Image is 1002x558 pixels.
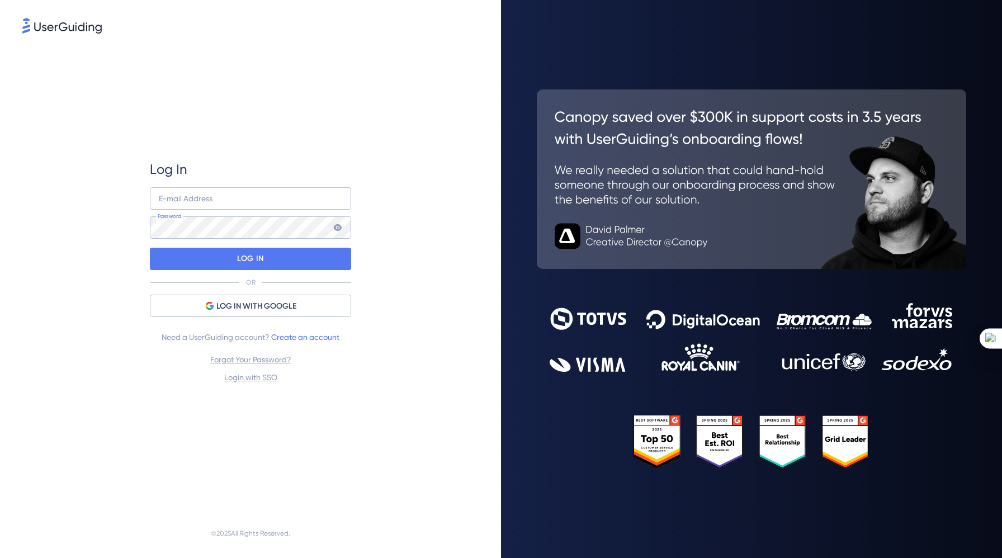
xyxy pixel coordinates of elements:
img: 8faab4ba6bc7696a72372aa768b0286c.svg [22,18,102,34]
img: 25303e33045975176eb484905ab012ff.svg [634,415,869,469]
img: 9302ce2ac39453076f5bc0f2f2ca889b.svg [550,303,953,372]
p: OR [246,278,256,287]
span: © 2025 All Rights Reserved. [211,527,290,540]
a: Create an account [271,333,339,342]
span: Need a UserGuiding account? [162,330,339,344]
span: Log In [150,160,187,178]
p: LOG IN [237,250,263,268]
a: Forgot Your Password? [210,355,291,364]
span: LOG IN WITH GOOGLE [216,300,296,313]
a: Login with SSO [224,373,277,382]
input: example@company.com [150,187,351,210]
img: 26c0aa7c25a843aed4baddd2b5e0fa68.svg [537,89,966,269]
